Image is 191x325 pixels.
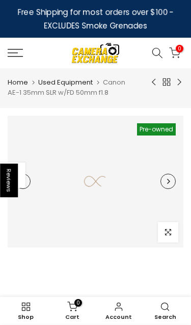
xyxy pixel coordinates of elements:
button: Next [160,174,176,189]
a: Used Equipment [38,77,93,88]
span: 0 [176,45,183,52]
a: 0 Cart [49,300,95,322]
a: 0 [169,47,180,59]
a: Search [142,300,188,322]
span: Canon AE-1 35mm SLR w/FD 50mm f1.8 [8,77,125,97]
strong: Free Shipping for most orders over $100 - EXCLUDES Smoke Grenades [18,7,174,31]
span: 0 [74,299,82,307]
span: Account [101,314,137,320]
span: Cart [54,314,90,320]
a: Home [8,77,28,88]
span: Search [147,314,183,320]
span: Shop [8,314,44,320]
a: Shop [3,300,49,322]
a: Account [96,300,142,322]
h1: Canon AE-1 35mm SLR w/FD 50mm f1.8 [8,294,183,324]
